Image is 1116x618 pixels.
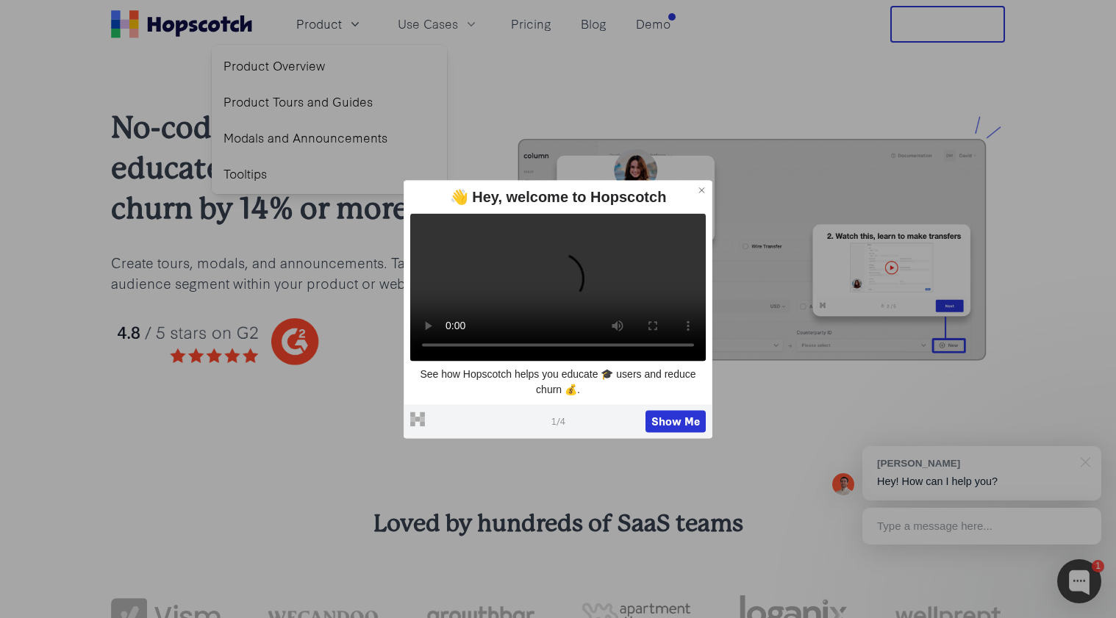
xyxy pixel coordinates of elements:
img: hopscotch product tours for saas businesses [503,115,1005,382]
img: hopscotch g2 [111,311,456,373]
h2: No-code product tours: educate users & reduce churn by 14% or more [111,107,456,229]
span: Use Cases [398,15,458,33]
img: Mark Spera [832,473,854,495]
a: Blog [575,12,612,36]
a: Tooltips [218,159,441,189]
p: Hey! How can I help you? [877,474,1087,489]
button: Product [287,12,371,36]
p: See how Hopscotch helps you educate 🎓 users and reduce churn 💰. [410,367,706,398]
button: Use Cases [389,12,487,36]
a: Modals and Announcements [218,123,441,153]
div: [PERSON_NAME] [877,456,1072,470]
div: 👋 Hey, welcome to Hopscotch [410,187,706,207]
span: 1 / 4 [551,414,565,428]
p: Create tours, modals, and announcements. Target any audience segment within your product or website. [111,252,456,293]
a: Pricing [505,12,557,36]
button: Show Me [645,410,706,432]
a: Product Tours and Guides [218,87,441,117]
div: Type a message here... [862,508,1101,545]
a: Home [111,10,252,38]
span: Product [296,15,342,33]
button: Free Trial [890,6,1005,43]
a: Product Overview [218,51,441,81]
h3: Loved by hundreds of SaaS teams [111,508,1005,540]
div: 1 [1092,560,1104,572]
a: Demo [630,12,676,36]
